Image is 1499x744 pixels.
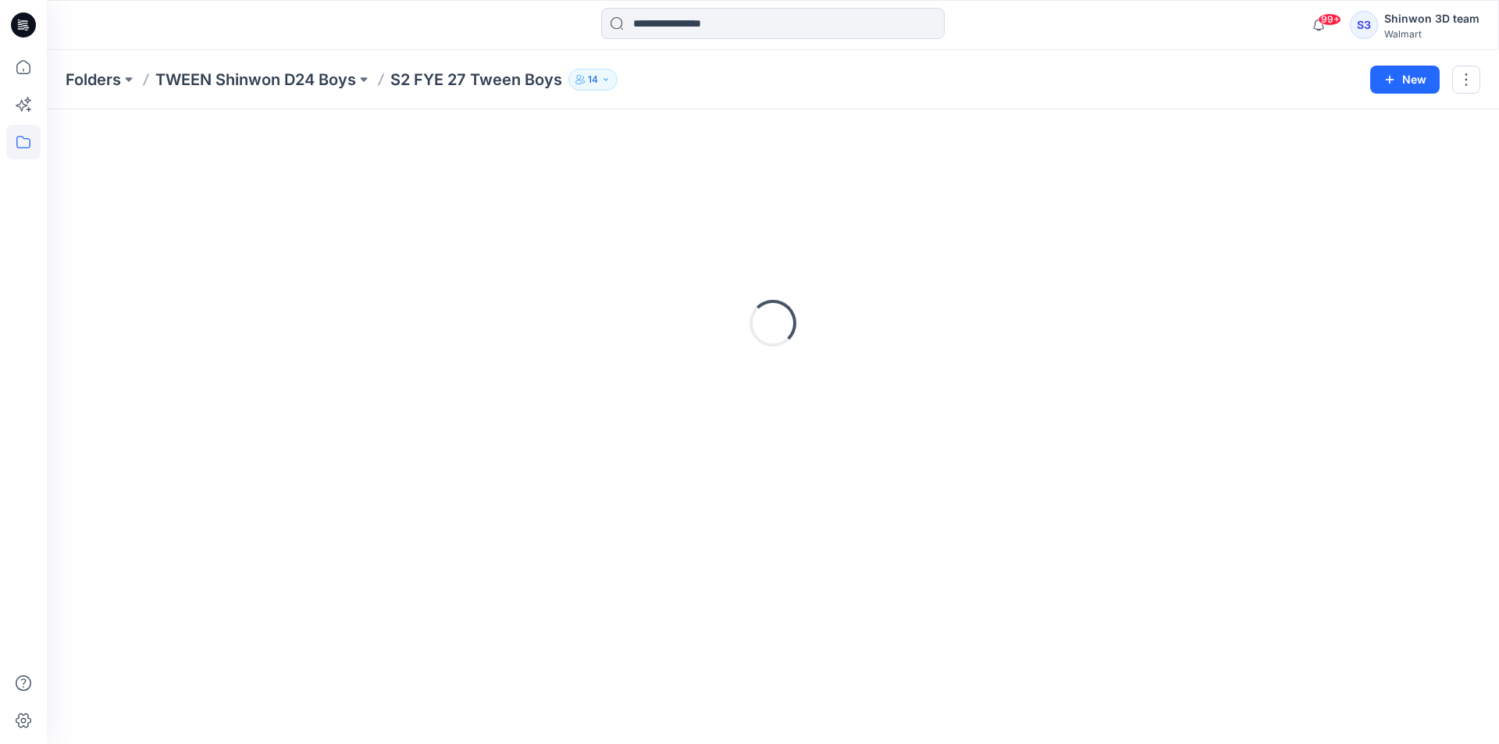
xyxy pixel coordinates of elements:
[1350,11,1378,39] div: S3
[1318,13,1341,26] span: 99+
[1370,66,1440,94] button: New
[66,69,121,91] a: Folders
[588,71,598,88] p: 14
[568,69,618,91] button: 14
[155,69,356,91] a: TWEEN Shinwon D24 Boys
[1384,9,1479,28] div: Shinwon 3D team
[390,69,562,91] p: S2 FYE 27 Tween Boys
[1384,28,1479,40] div: Walmart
